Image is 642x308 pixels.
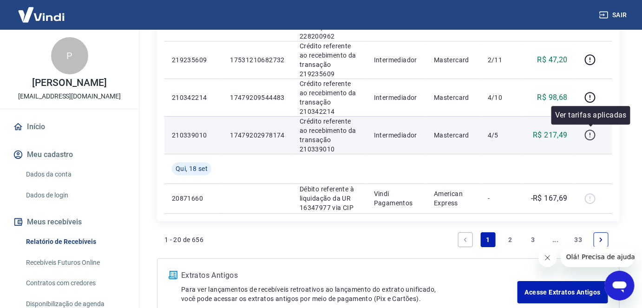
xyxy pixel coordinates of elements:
[526,232,541,247] a: Page 3
[300,184,359,212] p: Débito referente à liquidação da UR 16347977 via CIP
[300,79,359,116] p: Crédito referente ao recebimento da transação 210342214
[11,117,128,137] a: Início
[230,131,285,140] p: 17479202978174
[374,189,419,208] p: Vindi Pagamentos
[6,7,78,14] span: Olá! Precisa de ajuda?
[597,7,631,24] button: Sair
[503,232,518,247] a: Page 2
[537,92,568,103] p: R$ 98,68
[22,165,128,184] a: Dados da conta
[537,54,568,66] p: R$ 47,20
[531,193,568,204] p: -R$ 167,69
[458,232,473,247] a: Previous page
[374,55,419,65] p: Intermediador
[181,270,518,281] p: Extratos Antigos
[11,212,128,232] button: Meus recebíveis
[605,271,635,301] iframe: Button to launch messaging window
[434,55,473,65] p: Mastercard
[11,144,128,165] button: Meu cadastro
[22,274,128,293] a: Contratos com credores
[172,131,215,140] p: 210339010
[176,164,208,173] span: Qui, 18 set
[571,232,586,247] a: Page 33
[434,131,473,140] p: Mastercard
[434,93,473,102] p: Mastercard
[22,232,128,251] a: Relatório de Recebíveis
[555,110,627,121] p: Ver tarifas aplicadas
[434,189,473,208] p: American Express
[374,93,419,102] p: Intermediador
[533,130,568,141] p: R$ 217,49
[22,186,128,205] a: Dados de login
[454,229,612,251] ul: Pagination
[488,93,515,102] p: 4/10
[172,194,215,203] p: 20871660
[374,131,419,140] p: Intermediador
[518,281,608,303] a: Acesse Extratos Antigos
[169,271,177,279] img: ícone
[300,41,359,79] p: Crédito referente ao recebimento da transação 219235609
[11,0,72,29] img: Vindi
[561,247,635,267] iframe: Message from company
[230,93,285,102] p: 17479209544483
[172,55,215,65] p: 219235609
[300,117,359,154] p: Crédito referente ao recebimento da transação 210339010
[481,232,496,247] a: Page 1 is your current page
[548,232,563,247] a: Jump forward
[18,92,121,101] p: [EMAIL_ADDRESS][DOMAIN_NAME]
[488,131,515,140] p: 4/5
[181,285,518,303] p: Para ver lançamentos de recebíveis retroativos ao lançamento do extrato unificado, você pode aces...
[51,37,88,74] div: P
[488,194,515,203] p: -
[230,55,285,65] p: 17531210682732
[172,93,215,102] p: 210342214
[594,232,609,247] a: Next page
[164,235,203,244] p: 1 - 20 de 656
[488,55,515,65] p: 2/11
[538,249,557,267] iframe: Close message
[32,78,106,88] p: [PERSON_NAME]
[22,253,128,272] a: Recebíveis Futuros Online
